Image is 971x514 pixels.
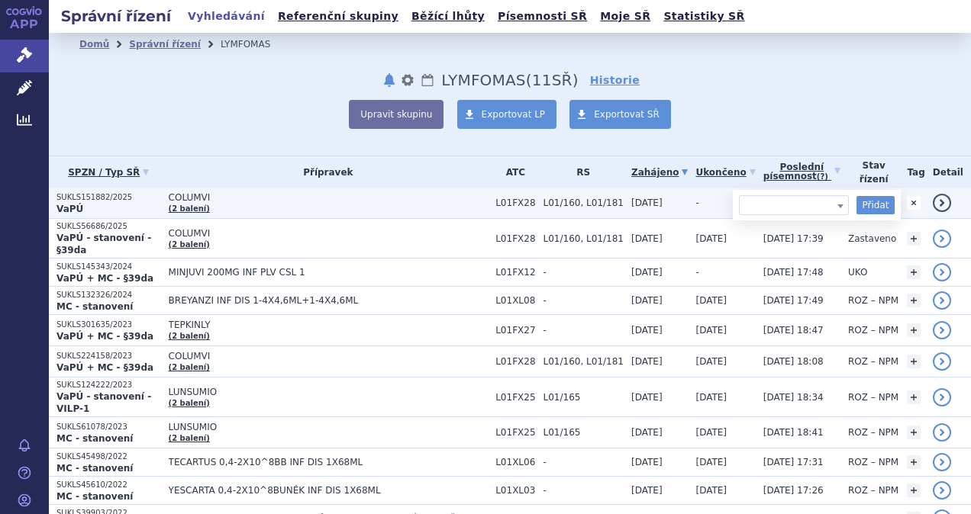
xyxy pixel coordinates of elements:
[631,162,688,183] a: Zahájeno
[49,5,183,27] h2: Správní řízení
[169,399,210,407] a: (2 balení)
[763,267,824,278] span: [DATE] 17:48
[482,109,546,120] span: Exportovat LP
[169,351,489,361] span: COLUMVI
[848,392,898,403] span: ROZ – NPM
[532,71,552,89] span: 11
[933,194,951,212] a: detail
[933,423,951,442] a: detail
[695,198,698,208] span: -
[590,72,640,88] a: Historie
[488,156,535,188] th: ATC
[763,392,824,403] span: [DATE] 18:34
[56,451,161,462] p: SUKLS45498/2022
[56,433,133,444] strong: MC - stanovení
[907,426,921,439] a: +
[169,457,489,467] span: TECARTUS 0,4-2X10^8BB INF DIS 1X68ML
[495,325,535,336] span: L01FX27
[631,356,663,367] span: [DATE]
[544,198,624,208] span: L01/160, L01/181
[169,363,210,371] a: (2 balení)
[56,320,161,330] p: SUKLS301635/2023
[400,71,415,89] button: nastavení
[848,267,867,278] span: UKO
[169,422,489,432] span: LUNSUMIO
[221,33,290,56] li: LYMFOMAS
[169,332,210,340] a: (2 balení)
[631,233,663,244] span: [DATE]
[495,233,535,244] span: L01FX28
[493,6,592,27] a: Písemnosti SŘ
[569,100,671,129] a: Exportovat SŘ
[695,267,698,278] span: -
[544,392,624,403] span: L01/165
[907,232,921,246] a: +
[907,294,921,307] a: +
[763,356,824,367] span: [DATE] 18:08
[544,457,624,467] span: -
[695,485,727,496] span: [DATE]
[933,230,951,248] a: detail
[382,71,397,89] button: notifikace
[169,228,489,239] span: COLUMVI
[79,39,109,50] a: Domů
[907,483,921,497] a: +
[441,71,525,89] span: LYMFOMAS
[169,240,210,249] a: (2 balení)
[933,321,951,339] a: detail
[544,427,624,438] span: L01/165
[495,457,535,467] span: L01XL06
[763,427,824,438] span: [DATE] 18:41
[273,6,403,27] a: Referenční skupiny
[169,267,489,278] span: MINJUVI 200MG INF PLV CSL 1
[631,325,663,336] span: [DATE]
[169,387,489,397] span: LUNSUMIO
[56,262,161,272] p: SUKLS145343/2024
[457,100,557,129] a: Exportovat LP
[129,39,201,50] a: Správní řízení
[907,455,921,469] a: +
[56,204,83,214] strong: VaPÚ
[763,156,840,188] a: Poslednípísemnost(?)
[56,233,151,255] strong: VaPÚ - stanovení - §39da
[631,198,663,208] span: [DATE]
[695,356,727,367] span: [DATE]
[56,221,161,232] p: SUKLS56686/2025
[695,325,727,336] span: [DATE]
[695,392,727,403] span: [DATE]
[933,453,951,471] a: detail
[56,290,161,300] p: SUKLS132326/2024
[763,325,824,336] span: [DATE] 18:47
[56,162,161,183] a: SPZN / Typ SŘ
[848,233,896,244] span: Zastaveno
[495,427,535,438] span: L01FX25
[169,192,489,203] span: COLUMVI
[56,422,161,432] p: SUKLS61078/2023
[536,156,624,188] th: RS
[933,352,951,371] a: detail
[544,485,624,496] span: -
[495,295,535,306] span: L01XL08
[933,263,951,281] a: detail
[856,196,895,214] button: Přidat
[56,380,161,390] p: SUKLS124222/2023
[925,156,971,188] th: Detail
[56,391,151,414] strong: VaPÚ - stanovení - VILP-1
[544,295,624,306] span: -
[595,6,655,27] a: Moje SŘ
[763,233,824,244] span: [DATE] 17:39
[544,233,624,244] span: L01/160, L01/181
[407,6,489,27] a: Běžící lhůty
[495,392,535,403] span: L01FX25
[56,331,153,342] strong: VaPÚ + MC - §39da
[848,356,898,367] span: ROZ – NPM
[907,323,921,337] a: +
[695,233,727,244] span: [DATE]
[848,457,898,467] span: ROZ – NPM
[848,325,898,336] span: ROZ – NPM
[907,196,921,210] a: +
[695,162,755,183] a: Ukončeno
[817,172,828,182] abbr: (?)
[763,457,824,467] span: [DATE] 17:31
[907,265,921,279] a: +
